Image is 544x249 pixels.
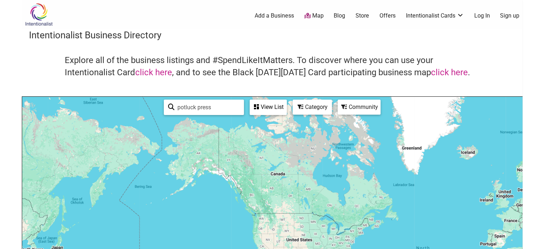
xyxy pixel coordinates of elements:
a: Offers [379,12,396,20]
a: click here [135,67,172,77]
a: Store [356,12,369,20]
div: Category [293,100,331,114]
img: Intentionalist [22,3,56,26]
a: click here [431,67,468,77]
h4: Explore all of the business listings and #SpendLikeItMatters. To discover where you can use your ... [65,54,480,78]
a: Add a Business [255,12,294,20]
div: View List [250,100,286,114]
div: Community [338,100,380,114]
div: Type to search and filter [164,100,244,115]
a: Map [304,12,323,20]
a: Intentionalist Cards [406,12,464,20]
div: Filter by category [293,100,332,115]
div: Filter by Community [338,100,381,115]
a: Log In [474,12,490,20]
h3: Intentionalist Business Directory [29,29,515,42]
a: Blog [334,12,345,20]
a: Sign up [500,12,519,20]
input: Type to find and filter... [175,100,240,114]
div: See a list of the visible businesses [250,100,287,115]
